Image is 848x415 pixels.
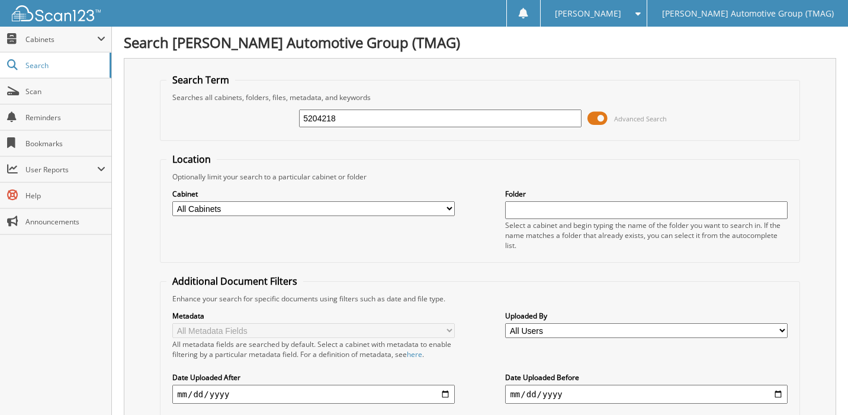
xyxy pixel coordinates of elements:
[662,10,834,17] span: [PERSON_NAME] Automotive Group (TMAG)
[25,139,105,149] span: Bookmarks
[166,153,217,166] legend: Location
[166,294,794,304] div: Enhance your search for specific documents using filters such as date and file type.
[166,275,303,288] legend: Additional Document Filters
[505,189,787,199] label: Folder
[505,372,787,382] label: Date Uploaded Before
[25,112,105,123] span: Reminders
[25,165,97,175] span: User Reports
[25,191,105,201] span: Help
[172,311,454,321] label: Metadata
[166,92,794,102] div: Searches all cabinets, folders, files, metadata, and keywords
[555,10,621,17] span: [PERSON_NAME]
[25,217,105,227] span: Announcements
[172,372,454,382] label: Date Uploaded After
[172,385,454,404] input: start
[166,73,235,86] legend: Search Term
[25,86,105,96] span: Scan
[12,5,101,21] img: scan123-logo-white.svg
[407,349,422,359] a: here
[505,311,787,321] label: Uploaded By
[124,33,836,52] h1: Search [PERSON_NAME] Automotive Group (TMAG)
[166,172,794,182] div: Optionally limit your search to a particular cabinet or folder
[789,358,848,415] iframe: Chat Widget
[172,339,454,359] div: All metadata fields are searched by default. Select a cabinet with metadata to enable filtering b...
[25,34,97,44] span: Cabinets
[25,60,104,70] span: Search
[172,189,454,199] label: Cabinet
[505,385,787,404] input: end
[505,220,787,250] div: Select a cabinet and begin typing the name of the folder you want to search in. If the name match...
[614,114,667,123] span: Advanced Search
